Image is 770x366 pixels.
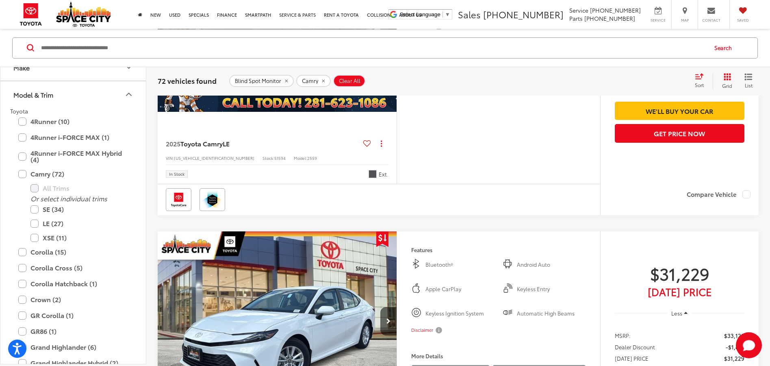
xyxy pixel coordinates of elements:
label: Grand Highlander (6) [18,340,128,354]
span: Keyless Ignition System [425,309,495,318]
div: Model & Trim [13,90,53,98]
span: -$1,891 [726,343,744,351]
svg: Start Chat [736,332,762,358]
button: Search [707,37,744,58]
span: Dealer Discount [615,343,655,351]
label: GR86 (1) [18,324,128,338]
span: Underground [369,170,377,178]
span: Get Price Drop Alert [376,231,388,247]
img: Space City Toyota [56,2,111,27]
h4: More Details [411,353,586,359]
button: Get Price Now [615,124,744,142]
span: Apple CarPlay [425,285,495,293]
a: 2025Toyota CamryLE [166,139,360,148]
span: Camry [302,77,318,84]
span: Service [569,6,588,14]
span: 2559 [307,155,317,161]
span: 51594 [274,155,286,161]
span: Stock: [262,155,274,161]
span: dropdown dots [381,140,382,147]
span: Disclaimer [411,327,433,333]
span: Select Language [400,11,440,17]
button: Next image [380,307,397,335]
span: Saved [734,17,752,23]
label: All Trims [30,181,128,195]
span: [DATE] Price [615,288,744,296]
span: [US_VEHICLE_IDENTIFICATION_NUMBER] [174,155,254,161]
button: List View [738,72,759,89]
label: 4Runner i-FORCE MAX (1) [18,130,128,144]
div: Make [124,62,134,72]
span: List [744,81,753,88]
span: [PHONE_NUMBER] [590,6,641,14]
h4: Features [411,247,586,253]
button: remove Blind%20Spot%20Monitor [229,74,294,87]
span: Clear All [339,77,360,84]
span: Contact [702,17,720,23]
span: MSRP: [615,331,631,340]
span: Less [671,309,682,317]
span: 2025 [166,139,180,148]
label: 4Runner i-FORCE MAX Hybrid (4) [18,146,128,167]
span: Map [676,17,694,23]
span: Blind Spot Monitor [235,77,281,84]
label: Compare Vehicle [687,190,750,198]
span: LE [223,139,230,148]
img: Toyota Care [167,190,190,209]
div: Make [13,63,30,71]
span: Sort [695,81,704,88]
span: $31,229 [724,354,744,362]
div: Model & Trim [124,89,134,99]
a: We'll Buy Your Car [615,102,744,120]
button: Actions [374,136,388,150]
span: Bluetooth® [425,261,495,269]
span: $33,120 [724,331,744,340]
img: Toyota Safety Sense [201,190,223,209]
button: Disclaimer [411,322,444,339]
span: Service [649,17,667,23]
label: SE (34) [30,202,128,216]
span: ▼ [445,11,450,17]
span: 72 vehicles found [158,75,217,85]
input: Search by Make, Model, or Keyword [40,38,707,57]
span: Parts [569,14,583,22]
span: Model: [294,155,307,161]
button: Grid View [713,72,738,89]
label: Corolla Cross (5) [18,261,128,275]
span: Toyota Camry [180,139,223,148]
button: Less [668,306,692,320]
span: Android Auto [517,261,586,269]
label: Camry (72) [18,167,128,181]
button: Clear All [333,74,365,87]
span: Keyless Entry [517,285,586,293]
label: Crown (2) [18,292,128,307]
span: Grid [722,82,732,89]
button: Select sort value [691,72,713,89]
button: MakeMake [0,54,147,80]
span: [PHONE_NUMBER] [584,14,635,22]
label: LE (27) [30,216,128,231]
button: Toggle Chat Window [736,332,762,358]
span: $31,229 [615,263,744,283]
label: Corolla (15) [18,245,128,259]
span: Automatic High Beams [517,309,586,318]
span: Sales [458,8,481,21]
label: Corolla Hatchback (1) [18,277,128,291]
button: Model & TrimModel & Trim [0,81,147,107]
span: [PHONE_NUMBER] [483,8,564,21]
label: GR Corolla (1) [18,308,128,322]
span: Toyota [10,107,28,115]
label: 4Runner (10) [18,114,128,129]
span: In Stock [169,172,184,176]
label: XSE (11) [30,231,128,245]
span: VIN: [166,155,174,161]
i: Or select individual trims [30,194,107,203]
span: [DATE] PRICE [615,354,649,362]
span: Ext. [379,170,388,178]
button: remove Camry [296,74,331,87]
